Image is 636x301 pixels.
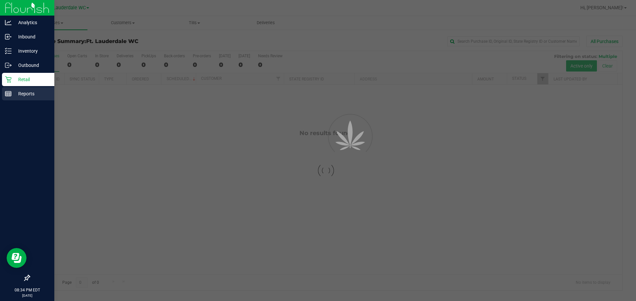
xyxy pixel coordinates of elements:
[7,248,26,268] iframe: Resource center
[5,19,12,26] inline-svg: Analytics
[5,48,12,54] inline-svg: Inventory
[12,33,51,41] p: Inbound
[5,33,12,40] inline-svg: Inbound
[12,90,51,98] p: Reports
[3,293,51,298] p: [DATE]
[5,62,12,69] inline-svg: Outbound
[12,61,51,69] p: Outbound
[3,287,51,293] p: 08:34 PM EDT
[12,19,51,26] p: Analytics
[12,75,51,83] p: Retail
[12,47,51,55] p: Inventory
[5,76,12,83] inline-svg: Retail
[5,90,12,97] inline-svg: Reports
